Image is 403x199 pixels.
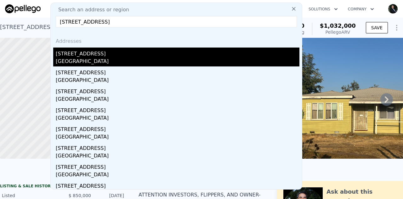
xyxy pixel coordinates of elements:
div: [STREET_ADDRESS] [56,123,299,133]
input: Enter an address, city, region, neighborhood or zip code [56,16,297,27]
div: Listed [2,192,58,199]
div: [STREET_ADDRESS] [56,142,299,152]
span: $1,032,000 [320,22,356,29]
div: [GEOGRAPHIC_DATA] [56,114,299,123]
button: Solutions [304,3,343,15]
img: Pellego [5,4,41,13]
div: [GEOGRAPHIC_DATA] [56,171,299,180]
div: [GEOGRAPHIC_DATA] [56,152,299,161]
div: [GEOGRAPHIC_DATA] [56,58,299,66]
div: [STREET_ADDRESS] [56,104,299,114]
div: [STREET_ADDRESS] [56,161,299,171]
img: avatar [388,4,398,14]
div: [STREET_ADDRESS] [56,180,299,190]
div: [GEOGRAPHIC_DATA] [56,133,299,142]
div: [DATE] [96,192,124,199]
div: [GEOGRAPHIC_DATA] [56,95,299,104]
div: [GEOGRAPHIC_DATA] [56,77,299,85]
button: SAVE [366,22,388,33]
div: [STREET_ADDRESS] [56,85,299,95]
div: [STREET_ADDRESS] [56,66,299,77]
div: Addresses [53,32,299,48]
button: Company [343,3,379,15]
span: Search an address or region [53,6,129,14]
button: Show Options [390,21,403,34]
div: [STREET_ADDRESS] [56,48,299,58]
span: $ 850,000 [69,193,91,198]
div: Pellego ARV [320,29,356,35]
